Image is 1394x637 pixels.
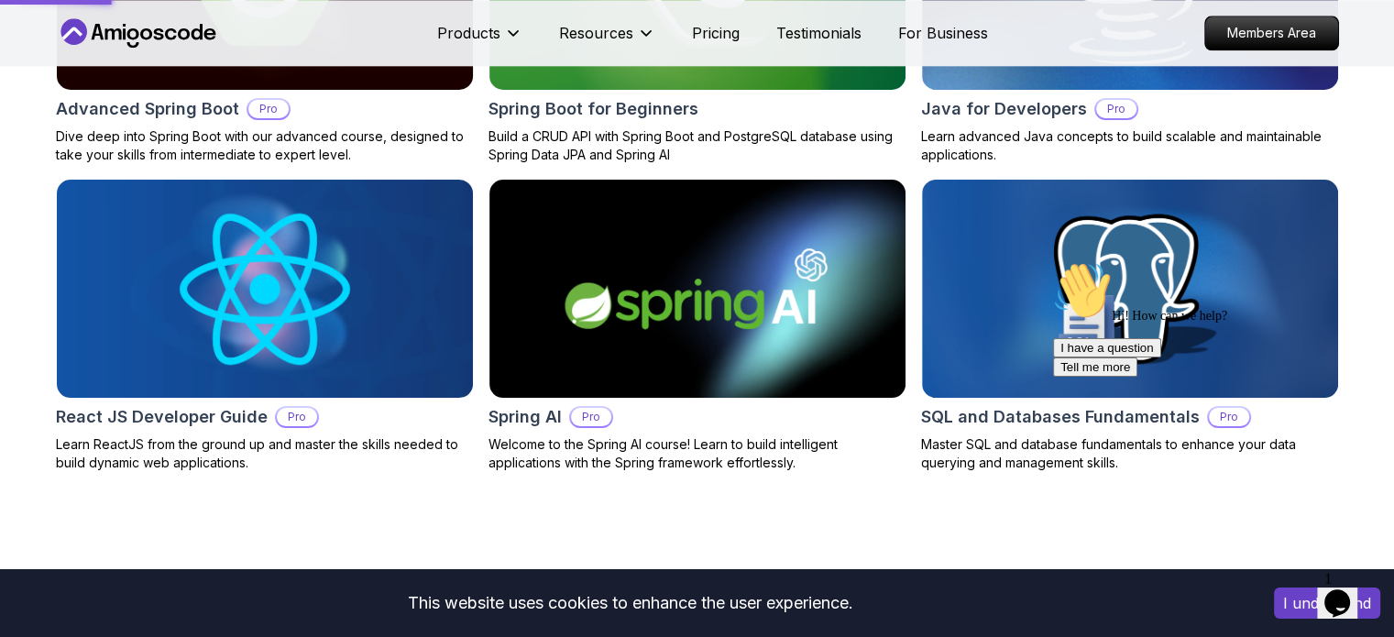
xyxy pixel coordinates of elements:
[14,583,1246,623] div: This website uses cookies to enhance the user experience.
[1096,100,1136,118] p: Pro
[437,22,522,59] button: Products
[277,408,317,426] p: Pro
[1205,16,1338,49] p: Members Area
[56,404,268,430] h2: React JS Developer Guide
[248,100,289,118] p: Pro
[488,96,698,122] h2: Spring Boot for Beginners
[921,127,1339,164] p: Learn advanced Java concepts to build scalable and maintainable applications.
[1204,16,1339,50] a: Members Area
[7,7,337,123] div: 👋Hi! How can we help?I have a questionTell me more
[7,7,66,66] img: :wave:
[7,55,181,69] span: Hi! How can we help?
[922,180,1338,398] img: SQL and Databases Fundamentals card
[776,22,862,44] a: Testimonials
[56,179,474,472] a: React JS Developer Guide cardReact JS Developer GuideProLearn ReactJS from the ground up and mast...
[56,435,474,472] p: Learn ReactJS from the ground up and master the skills needed to build dynamic web applications.
[692,22,740,44] a: Pricing
[921,179,1339,472] a: SQL and Databases Fundamentals cardSQL and Databases FundamentalsProMaster SQL and database funda...
[56,127,474,164] p: Dive deep into Spring Boot with our advanced course, designed to take your skills from intermedia...
[488,127,906,164] p: Build a CRUD API with Spring Boot and PostgreSQL database using Spring Data JPA and Spring AI
[57,180,473,398] img: React JS Developer Guide card
[921,96,1087,122] h2: Java for Developers
[437,22,500,44] p: Products
[489,180,906,398] img: Spring AI card
[921,404,1200,430] h2: SQL and Databases Fundamentals
[559,22,655,59] button: Resources
[7,104,92,123] button: Tell me more
[898,22,988,44] a: For Business
[488,179,906,472] a: Spring AI cardSpring AIProWelcome to the Spring AI course! Learn to build intelligent application...
[559,22,633,44] p: Resources
[1274,588,1380,619] button: Accept cookies
[571,408,611,426] p: Pro
[7,84,115,104] button: I have a question
[921,435,1339,472] p: Master SQL and database fundamentals to enhance your data querying and management skills.
[1317,564,1376,619] iframe: chat widget
[488,404,562,430] h2: Spring AI
[488,435,906,472] p: Welcome to the Spring AI course! Learn to build intelligent applications with the Spring framewor...
[56,96,239,122] h2: Advanced Spring Boot
[1046,254,1376,555] iframe: chat widget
